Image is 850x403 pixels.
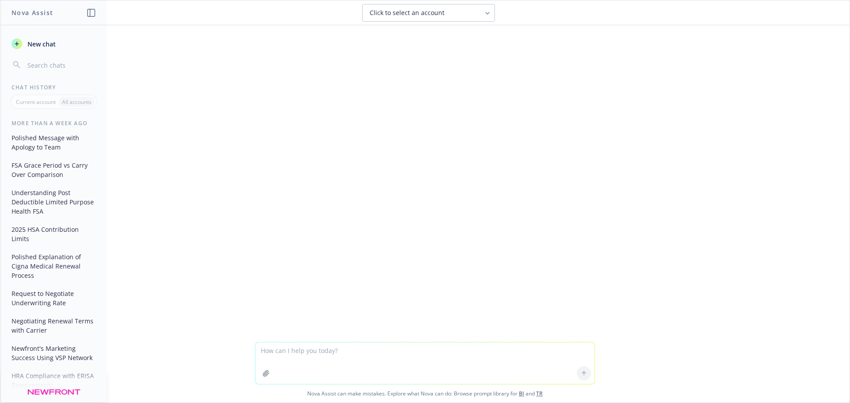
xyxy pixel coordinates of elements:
[8,158,100,182] button: FSA Grace Period vs Carry Over Comparison
[8,286,100,310] button: Request to Negotiate Underwriting Rate
[12,8,53,17] h1: Nova Assist
[16,98,56,106] p: Current account
[26,39,56,49] span: New chat
[8,249,100,283] button: Polished Explanation of Cigna Medical Renewal Process
[4,384,846,403] span: Nova Assist can make mistakes. Explore what Nova can do: Browse prompt library for and
[8,36,100,52] button: New chat
[8,130,100,154] button: Polished Message with Apology to Team
[1,84,107,91] div: Chat History
[362,4,495,22] button: Click to select an account
[26,59,96,71] input: Search chats
[62,98,92,106] p: All accounts
[8,368,100,392] button: HRA Compliance with ERISA Requirements
[519,390,524,397] a: BI
[8,222,100,246] button: 2025 HSA Contribution Limits
[536,390,543,397] a: TR
[8,185,100,219] button: Understanding Post Deductible Limited Purpose Health FSA
[370,8,444,17] span: Click to select an account
[1,119,107,127] div: More than a week ago
[8,341,100,365] button: Newfront's Marketing Success Using VSP Network
[8,314,100,338] button: Negotiating Renewal Terms with Carrier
